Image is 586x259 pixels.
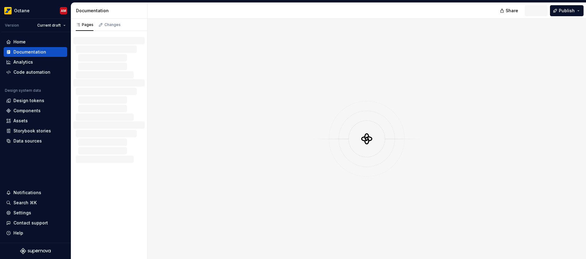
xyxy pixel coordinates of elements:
[4,218,67,228] button: Contact support
[559,8,575,14] span: Publish
[13,108,41,114] div: Components
[4,228,67,238] button: Help
[13,49,46,55] div: Documentation
[13,138,42,144] div: Data sources
[20,248,51,254] svg: Supernova Logo
[13,69,50,75] div: Code automation
[104,22,121,27] div: Changes
[4,57,67,67] a: Analytics
[1,4,70,17] button: OctaneAM
[4,136,67,146] a: Data sources
[4,7,12,14] img: e8093afa-4b23-4413-bf51-00cde92dbd3f.png
[35,21,68,30] button: Current draft
[5,88,41,93] div: Design system data
[13,39,26,45] div: Home
[4,47,67,57] a: Documentation
[4,198,67,208] button: Search ⌘K
[13,118,28,124] div: Assets
[76,8,145,14] div: Documentation
[4,96,67,105] a: Design tokens
[13,190,41,196] div: Notifications
[506,8,518,14] span: Share
[13,59,33,65] div: Analytics
[4,188,67,198] button: Notifications
[13,220,48,226] div: Contact support
[13,128,51,134] div: Storybook stories
[4,208,67,218] a: Settings
[14,8,30,14] div: Octane
[13,98,44,104] div: Design tokens
[4,106,67,116] a: Components
[61,8,66,13] div: AM
[37,23,61,28] span: Current draft
[4,126,67,136] a: Storybook stories
[13,230,23,236] div: Help
[4,116,67,126] a: Assets
[4,67,67,77] a: Code automation
[550,5,584,16] button: Publish
[497,5,522,16] button: Share
[13,200,37,206] div: Search ⌘K
[5,23,19,28] div: Version
[13,210,31,216] div: Settings
[76,22,93,27] div: Pages
[4,37,67,47] a: Home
